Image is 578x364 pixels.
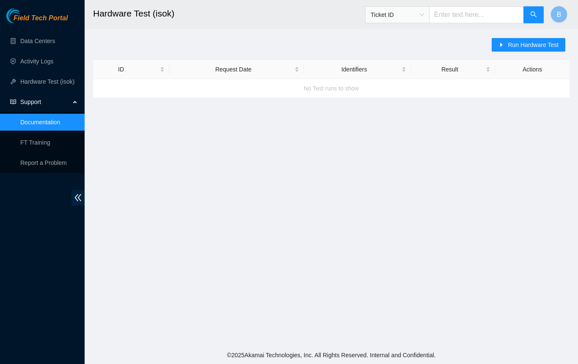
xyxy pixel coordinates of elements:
a: FT Training [20,139,50,146]
span: B [557,9,561,20]
p: Report a Problem [20,154,78,171]
button: B [550,6,567,23]
div: No Test runs to show [93,77,570,100]
a: Data Centers [20,38,55,44]
span: Field Tech Portal [14,14,68,22]
footer: © 2025 Akamai Technologies, Inc. All Rights Reserved. Internal and Confidential. [85,346,578,364]
img: Akamai Technologies [6,8,43,23]
span: caret-right [498,42,504,49]
span: Ticket ID [371,8,424,21]
a: Akamai TechnologiesField Tech Portal [6,15,68,26]
a: Documentation [20,119,60,126]
span: double-left [72,190,85,205]
a: Activity Logs [20,58,54,65]
span: read [10,99,16,105]
span: Support [20,93,70,110]
button: search [523,6,544,23]
a: Hardware Test (isok) [20,78,74,85]
span: search [530,11,537,19]
th: Actions [495,60,570,79]
span: Run Hardware Test [508,40,559,49]
button: caret-rightRun Hardware Test [492,38,565,52]
input: Enter text here... [429,6,524,23]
